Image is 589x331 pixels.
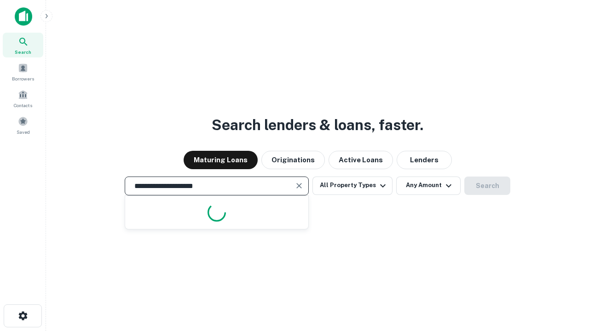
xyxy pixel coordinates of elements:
[396,177,461,195] button: Any Amount
[293,179,306,192] button: Clear
[543,257,589,302] iframe: Chat Widget
[184,151,258,169] button: Maturing Loans
[15,48,31,56] span: Search
[17,128,30,136] span: Saved
[3,59,43,84] a: Borrowers
[3,86,43,111] a: Contacts
[312,177,393,195] button: All Property Types
[3,33,43,57] a: Search
[212,114,423,136] h3: Search lenders & loans, faster.
[12,75,34,82] span: Borrowers
[261,151,325,169] button: Originations
[3,113,43,137] a: Saved
[329,151,393,169] button: Active Loans
[15,7,32,26] img: capitalize-icon.png
[397,151,452,169] button: Lenders
[14,102,32,109] span: Contacts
